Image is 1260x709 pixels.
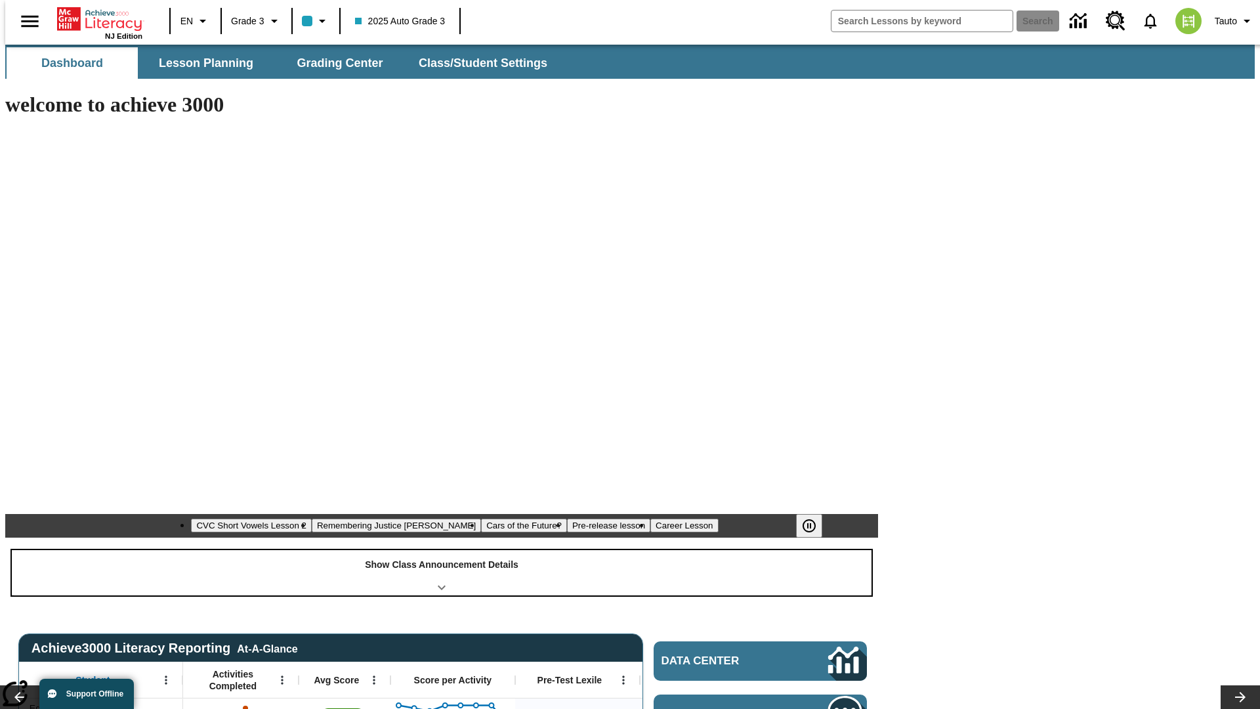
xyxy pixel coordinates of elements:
a: Data Center [654,641,867,681]
span: 2025 Auto Grade 3 [355,14,446,28]
button: Dashboard [7,47,138,79]
button: Lesson Planning [140,47,272,79]
button: Lesson carousel, Next [1221,685,1260,709]
span: EN [180,14,193,28]
div: SubNavbar [5,47,559,79]
div: At-A-Glance [237,641,297,655]
p: Show Class Announcement Details [365,558,518,572]
button: Class color is light blue. Change class color [297,9,335,33]
button: Open Menu [364,670,384,690]
div: Show Class Announcement Details [12,550,871,595]
button: Slide 3 Cars of the Future? [481,519,567,532]
button: Slide 1 CVC Short Vowels Lesson 2 [191,519,311,532]
span: Class/Student Settings [419,56,547,71]
span: Lesson Planning [159,56,253,71]
span: Grade 3 [231,14,264,28]
button: Select a new avatar [1167,4,1209,38]
button: Grade: Grade 3, Select a grade [226,9,287,33]
span: Pre-Test Lexile [537,674,602,686]
span: Achieve3000 Literacy Reporting [31,641,298,656]
span: Data Center [661,655,784,668]
button: Grading Center [274,47,406,79]
button: Class/Student Settings [408,47,558,79]
a: Notifications [1133,4,1167,38]
span: Support Offline [66,689,123,698]
input: search field [831,11,1013,32]
span: NJ Edition [105,32,142,40]
a: Home [57,6,142,32]
div: Pause [796,514,835,538]
button: Open Menu [614,670,633,690]
button: Pause [796,514,822,538]
button: Slide 2 Remembering Justice O'Connor [312,519,481,532]
a: Data Center [1062,3,1098,39]
span: Tauto [1215,14,1237,28]
span: Grading Center [297,56,383,71]
img: avatar image [1175,8,1202,34]
div: SubNavbar [5,45,1255,79]
span: Student [75,674,110,686]
h1: welcome to achieve 3000 [5,93,878,117]
button: Language: EN, Select a language [175,9,217,33]
button: Slide 4 Pre-release lesson [567,519,650,532]
span: Avg Score [314,674,359,686]
span: Dashboard [41,56,103,71]
button: Open Menu [272,670,292,690]
button: Slide 5 Career Lesson [650,519,718,532]
button: Open side menu [10,2,49,41]
button: Support Offline [39,679,134,709]
span: Activities Completed [190,668,276,692]
span: Score per Activity [414,674,492,686]
button: Profile/Settings [1209,9,1260,33]
button: Open Menu [156,670,176,690]
a: Resource Center, Will open in new tab [1098,3,1133,39]
div: Home [57,5,142,40]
